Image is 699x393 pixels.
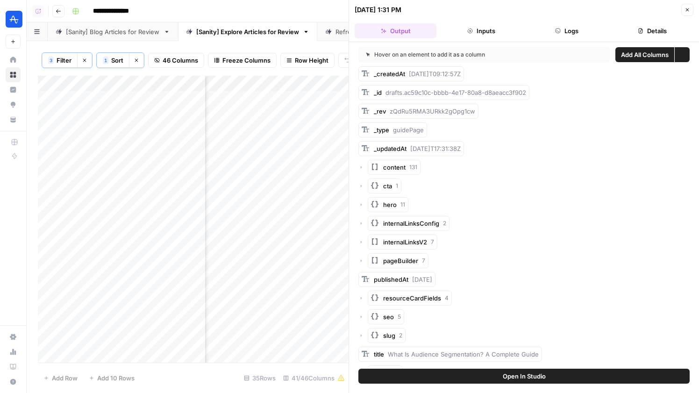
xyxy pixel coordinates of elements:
[97,53,129,68] button: 1Sort
[422,257,425,265] span: 7
[6,7,21,31] button: Workspace: Amplitude
[163,56,198,65] span: 46 Columns
[383,163,406,172] span: content
[412,276,432,283] span: [DATE]
[385,89,526,96] span: drafts.ac59c10c-bbbb-4e17-80a8-d8aeacc3f902
[410,145,461,152] span: [DATE]T17:31:38Z
[103,57,108,64] div: 1
[38,371,83,386] button: Add Row
[196,27,299,36] div: [Sanity] Explore Articles for Review
[178,22,317,41] a: [Sanity] Explore Articles for Review
[6,344,21,359] a: Usage
[383,181,392,191] span: cta
[368,328,406,343] button: slug2
[52,373,78,383] span: Add Row
[440,23,522,38] button: Inputs
[374,107,386,115] span: _rev
[526,23,608,38] button: Logs
[48,57,54,64] div: 3
[431,238,434,246] span: 7
[368,197,408,212] button: hero11
[6,112,21,127] a: Your Data
[358,369,690,384] button: Open In Studio
[374,89,382,96] span: _id
[368,253,428,268] button: pageBuilder7
[148,53,204,68] button: 46 Columns
[50,57,52,64] span: 3
[6,67,21,82] a: Browse
[97,373,135,383] span: Add 10 Rows
[6,97,21,112] a: Opportunities
[621,50,669,59] span: Add All Columns
[295,56,328,65] span: Row Height
[383,293,441,303] span: resourceCardFields
[366,50,544,59] div: Hover on an element to add it as a column
[383,368,392,378] span: toc
[111,56,123,65] span: Sort
[83,371,140,386] button: Add 10 Rows
[222,56,271,65] span: Freeze Columns
[399,331,402,340] span: 2
[393,126,424,134] span: guidePage
[368,291,452,306] button: resourceCardFields4
[368,309,404,324] button: seo5
[396,182,398,190] span: 1
[368,160,421,175] button: content131
[6,11,22,28] img: Amplitude Logo
[383,219,439,228] span: internalLinksConfig
[6,82,21,97] a: Insights
[374,70,405,78] span: _createdAt
[383,200,397,209] span: hero
[42,53,77,68] button: 3Filter
[383,237,427,247] span: internalLinksV2
[612,23,693,38] button: Details
[6,329,21,344] a: Settings
[57,56,71,65] span: Filter
[6,374,21,389] button: Help + Support
[388,350,539,358] span: What Is Audience Segmentation? A Complete Guide
[374,350,384,358] span: title
[335,27,423,36] div: Refresh Articles - No Rewrites
[355,5,401,14] div: [DATE] 1:31 PM
[208,53,277,68] button: Freeze Columns
[66,27,160,36] div: [Sanity] Blog Articles for Review
[368,216,449,231] button: internalLinksConfig2
[503,372,546,381] span: Open In Studio
[409,70,461,78] span: [DATE]T09:12:57Z
[445,294,449,302] span: 4
[374,145,407,152] span: _updatedAt
[48,22,178,41] a: [Sanity] Blog Articles for Review
[317,22,442,41] a: Refresh Articles - No Rewrites
[409,163,417,171] span: 131
[390,107,475,115] span: zQdRu5RMA3URkk2gOpg1cw
[104,57,107,64] span: 1
[280,53,335,68] button: Row Height
[6,359,21,374] a: Learning Hub
[383,331,395,340] span: slug
[383,312,394,322] span: seo
[374,126,389,134] span: _type
[615,47,674,62] button: Add All Columns
[443,219,446,228] span: 2
[355,23,436,38] button: Output
[374,276,408,283] span: publishedAt
[240,371,279,386] div: 35 Rows
[400,200,405,209] span: 11
[368,235,437,250] button: internalLinksV27
[279,371,349,386] div: 41/46 Columns
[368,365,403,380] button: toc3
[6,52,21,67] a: Home
[398,313,401,321] span: 5
[368,179,401,193] button: cta1
[383,256,418,265] span: pageBuilder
